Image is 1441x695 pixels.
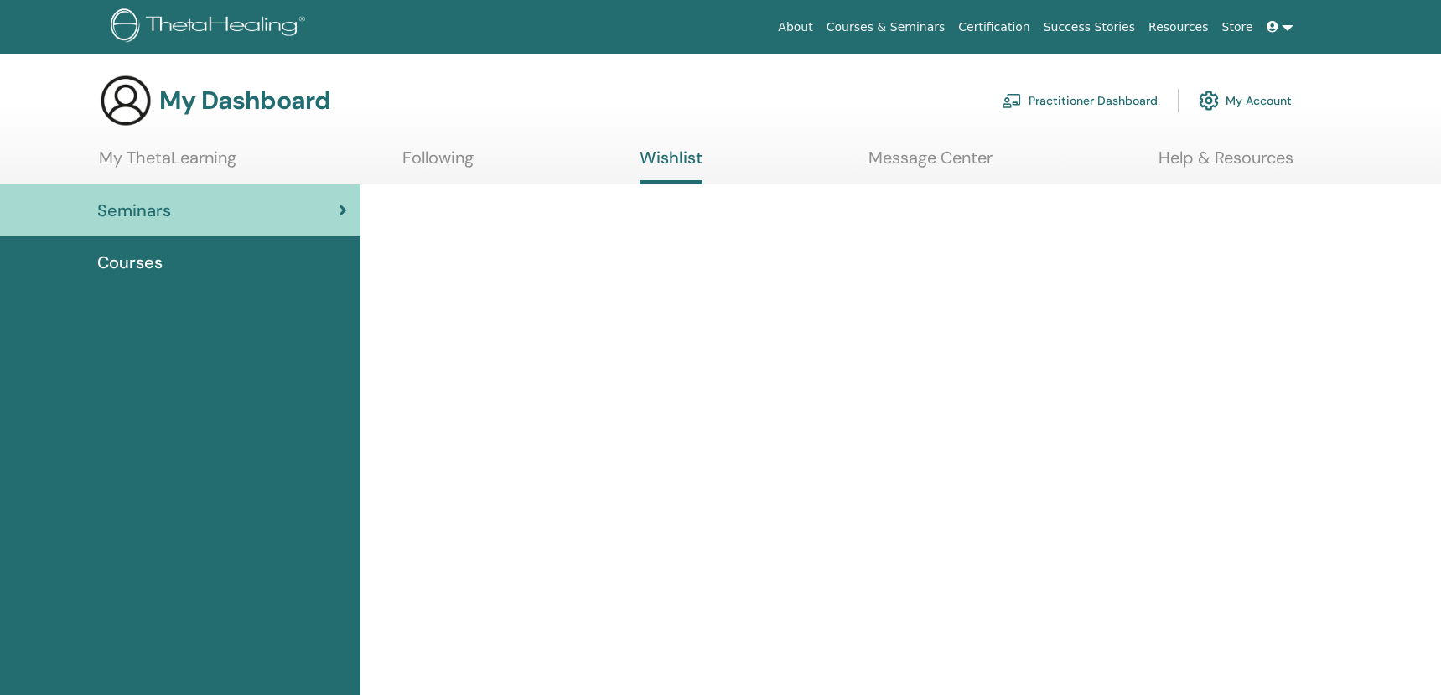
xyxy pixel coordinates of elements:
img: cog.svg [1199,86,1219,115]
a: Courses & Seminars [820,12,952,43]
a: Resources [1142,12,1216,43]
a: Certification [951,12,1036,43]
a: About [771,12,819,43]
img: chalkboard-teacher.svg [1002,93,1022,108]
a: My Account [1199,82,1292,119]
a: Help & Resources [1159,148,1293,180]
a: My ThetaLearning [99,148,236,180]
img: generic-user-icon.jpg [99,74,153,127]
a: Wishlist [640,148,702,184]
span: Seminars [97,198,171,223]
a: Practitioner Dashboard [1002,82,1158,119]
span: Courses [97,250,163,275]
a: Store [1216,12,1260,43]
a: Message Center [868,148,993,180]
img: logo.png [111,8,311,46]
h3: My Dashboard [159,86,330,116]
a: Following [402,148,474,180]
a: Success Stories [1037,12,1142,43]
